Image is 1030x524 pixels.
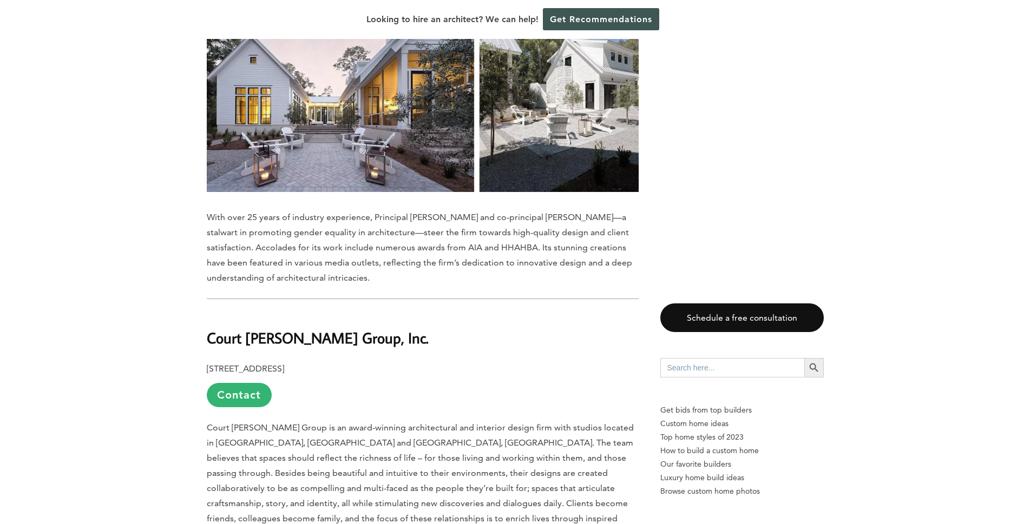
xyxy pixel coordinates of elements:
b: Court [PERSON_NAME] Group, Inc. [207,328,429,347]
a: Top home styles of 2023 [660,430,824,444]
a: Custom home ideas [660,417,824,430]
a: Our favorite builders [660,457,824,471]
b: [STREET_ADDRESS] [207,363,284,374]
a: Get Recommendations [543,8,659,30]
a: Browse custom home photos [660,485,824,498]
span: With over 25 years of industry experience, Principal [PERSON_NAME] and co-principal [PERSON_NAME]... [207,212,632,283]
input: Search here... [660,358,804,377]
a: Contact [207,383,272,407]
a: Schedule a free consultation [660,303,824,332]
a: Luxury home build ideas [660,471,824,485]
svg: Search [808,362,820,374]
a: How to build a custom home [660,444,824,457]
p: Get bids from top builders [660,403,824,417]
